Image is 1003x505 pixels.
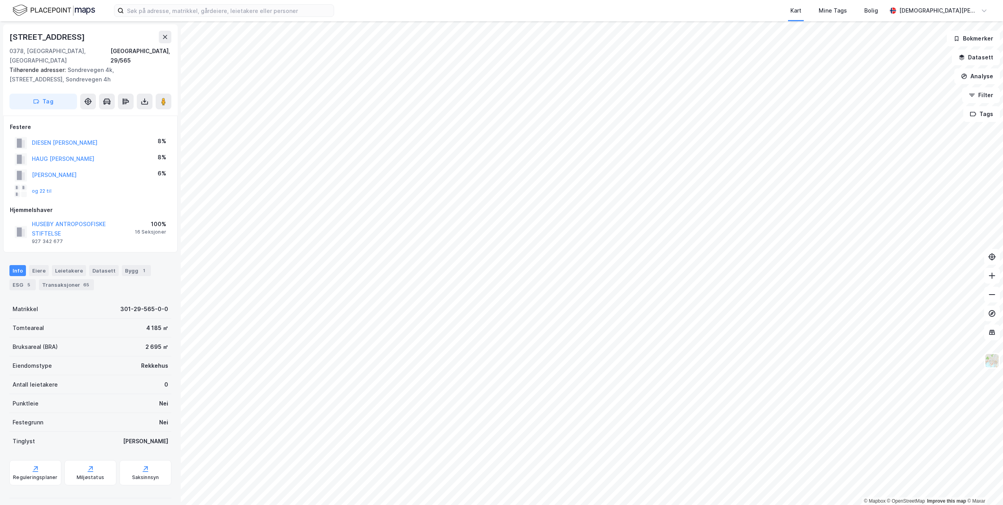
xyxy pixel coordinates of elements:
[13,437,35,446] div: Tinglyst
[9,31,86,43] div: [STREET_ADDRESS]
[13,418,43,427] div: Festegrunn
[13,399,39,408] div: Punktleie
[146,323,168,333] div: 4 185 ㎡
[9,279,36,290] div: ESG
[864,498,885,504] a: Mapbox
[899,6,978,15] div: [DEMOGRAPHIC_DATA][PERSON_NAME]
[887,498,925,504] a: OpenStreetMap
[110,46,171,65] div: [GEOGRAPHIC_DATA], 29/565
[158,153,166,162] div: 8%
[159,399,168,408] div: Nei
[10,122,171,132] div: Festere
[985,353,999,368] img: Z
[39,279,94,290] div: Transaksjoner
[135,229,166,235] div: 16 Seksjoner
[13,4,95,17] img: logo.f888ab2527a4732fd821a326f86c7f29.svg
[158,169,166,178] div: 6%
[963,106,1000,122] button: Tags
[927,498,966,504] a: Improve this map
[13,380,58,389] div: Antall leietakere
[159,418,168,427] div: Nei
[25,281,33,289] div: 5
[132,474,159,481] div: Saksinnsyn
[77,474,104,481] div: Miljøstatus
[82,281,91,289] div: 65
[9,46,110,65] div: 0378, [GEOGRAPHIC_DATA], [GEOGRAPHIC_DATA]
[124,5,334,17] input: Søk på adresse, matrikkel, gårdeiere, leietakere eller personer
[13,342,58,352] div: Bruksareal (BRA)
[10,205,171,215] div: Hjemmelshaver
[819,6,847,15] div: Mine Tags
[790,6,801,15] div: Kart
[954,68,1000,84] button: Analyse
[158,136,166,146] div: 8%
[13,474,57,481] div: Reguleringsplaner
[52,265,86,276] div: Leietakere
[13,323,44,333] div: Tomteareal
[164,380,168,389] div: 0
[145,342,168,352] div: 2 695 ㎡
[32,238,63,245] div: 927 342 677
[13,361,52,370] div: Eiendomstype
[947,31,1000,46] button: Bokmerker
[864,6,878,15] div: Bolig
[29,265,49,276] div: Eiere
[9,265,26,276] div: Info
[9,66,68,73] span: Tilhørende adresser:
[964,467,1003,505] iframe: Chat Widget
[13,304,38,314] div: Matrikkel
[123,437,168,446] div: [PERSON_NAME]
[962,87,1000,103] button: Filter
[135,219,166,229] div: 100%
[141,361,168,370] div: Rekkehus
[122,265,151,276] div: Bygg
[140,267,148,275] div: 1
[89,265,119,276] div: Datasett
[952,50,1000,65] button: Datasett
[9,65,165,84] div: Sondrevegen 4k, [STREET_ADDRESS], Sondrevegen 4h
[9,94,77,109] button: Tag
[120,304,168,314] div: 301-29-565-0-0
